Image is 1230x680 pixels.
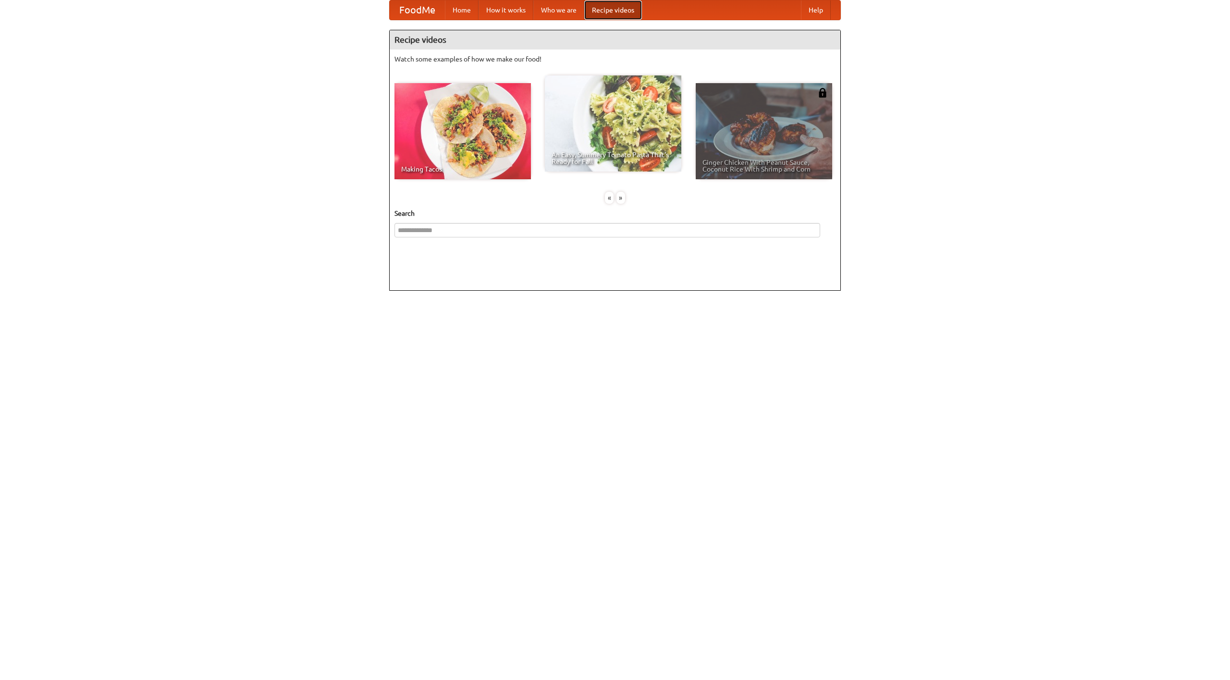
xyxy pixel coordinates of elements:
img: 483408.png [818,88,827,98]
a: How it works [479,0,533,20]
h5: Search [394,209,836,218]
a: An Easy, Summery Tomato Pasta That's Ready for Fall [545,75,681,172]
span: Making Tacos [401,166,524,173]
a: Help [801,0,831,20]
p: Watch some examples of how we make our food! [394,54,836,64]
span: An Easy, Summery Tomato Pasta That's Ready for Fall [552,151,675,165]
a: Recipe videos [584,0,642,20]
a: FoodMe [390,0,445,20]
a: Making Tacos [394,83,531,179]
a: Who we are [533,0,584,20]
a: Home [445,0,479,20]
div: » [616,192,625,204]
div: « [605,192,614,204]
h4: Recipe videos [390,30,840,49]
